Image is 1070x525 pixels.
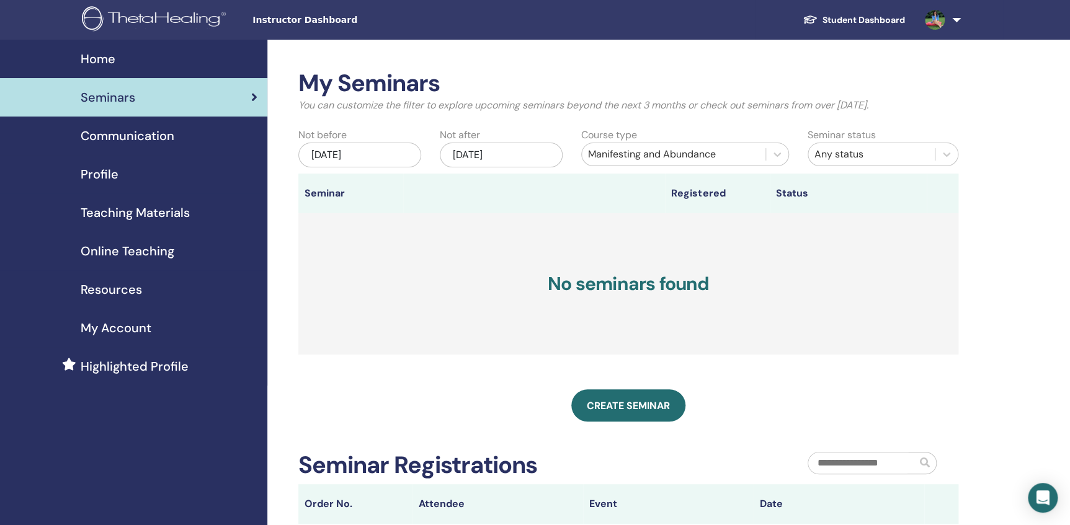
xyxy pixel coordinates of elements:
div: Any status [814,147,929,162]
th: Order No. [298,484,412,524]
div: Open Intercom Messenger [1028,483,1058,513]
span: My Account [81,319,151,337]
div: Manifesting and Abundance [588,147,759,162]
th: Date [754,484,924,524]
a: Create seminar [571,389,685,421]
a: Student Dashboard [793,9,915,32]
div: [DATE] [298,143,421,167]
span: Resources [81,280,142,299]
span: Highlighted Profile [81,357,189,376]
span: Instructor Dashboard [252,14,439,27]
span: Create seminar [587,399,670,412]
label: Course type [581,128,637,143]
label: Seminar status [808,128,876,143]
h2: My Seminars [298,69,958,98]
h3: No seminars found [298,213,958,355]
th: Status [770,174,927,213]
th: Attendee [412,484,583,524]
span: Seminars [81,88,135,107]
th: Seminar [298,174,403,213]
span: Online Teaching [81,242,174,260]
div: [DATE] [440,143,563,167]
th: Registered [665,174,770,213]
h2: Seminar Registrations [298,451,537,480]
label: Not after [440,128,480,143]
img: logo.png [82,6,230,34]
th: Event [583,484,754,524]
img: default.jpg [925,10,945,30]
span: Profile [81,165,118,183]
label: Not before [298,128,347,143]
span: Communication [81,126,174,145]
span: Teaching Materials [81,203,190,222]
p: You can customize the filter to explore upcoming seminars beyond the next 3 months or check out s... [298,98,958,113]
span: Home [81,50,115,68]
img: graduation-cap-white.svg [803,14,818,25]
